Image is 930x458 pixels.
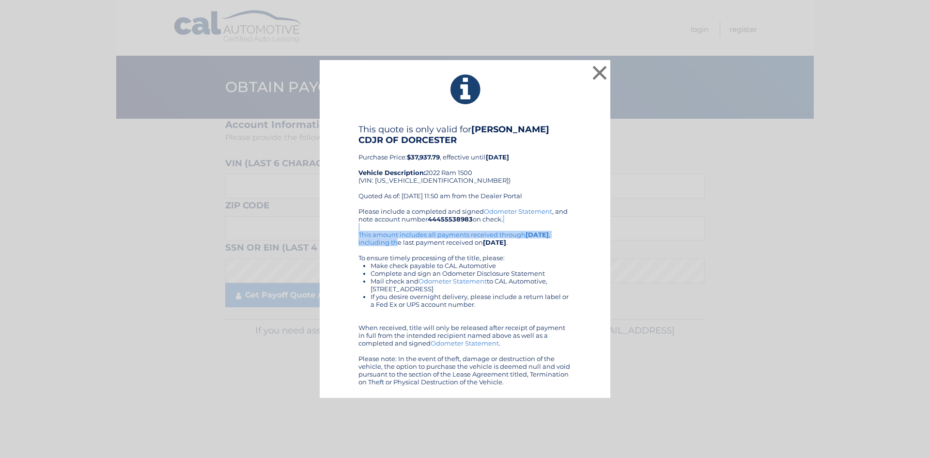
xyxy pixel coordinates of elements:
[428,215,473,223] b: 44455538983
[358,169,425,176] strong: Vehicle Description:
[590,63,609,82] button: ×
[407,153,440,161] b: $37,937.79
[483,238,506,246] b: [DATE]
[371,269,572,277] li: Complete and sign an Odometer Disclosure Statement
[358,124,572,145] h4: This quote is only valid for
[486,153,509,161] b: [DATE]
[371,277,572,293] li: Mail check and to CAL Automotive, [STREET_ADDRESS]
[371,262,572,269] li: Make check payable to CAL Automotive
[526,231,549,238] b: [DATE]
[431,339,499,347] a: Odometer Statement
[371,293,572,308] li: If you desire overnight delivery, please include a return label or a Fed Ex or UPS account number.
[358,124,549,145] b: [PERSON_NAME] CDJR OF DORCESTER
[358,124,572,207] div: Purchase Price: , effective until 2022 Ram 1500 (VIN: [US_VEHICLE_IDENTIFICATION_NUMBER]) Quoted ...
[418,277,487,285] a: Odometer Statement
[358,207,572,386] div: Please include a completed and signed , and note account number on check. This amount includes al...
[484,207,552,215] a: Odometer Statement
